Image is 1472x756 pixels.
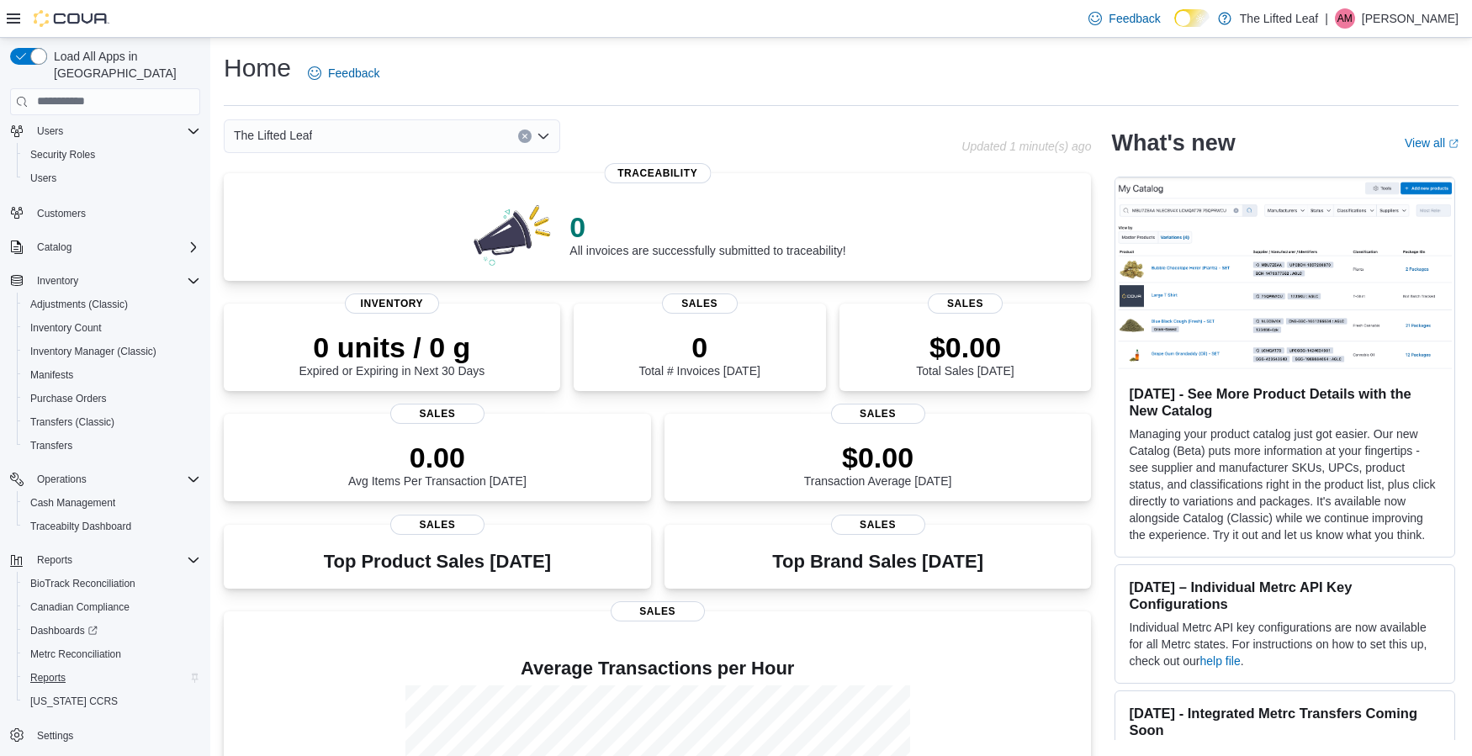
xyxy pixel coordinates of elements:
button: Operations [30,469,93,489]
div: Total # Invoices [DATE] [638,330,760,378]
p: Updated 1 minute(s) ago [961,140,1091,153]
a: Security Roles [24,145,102,165]
div: Expired or Expiring in Next 30 Days [299,330,484,378]
span: Adjustments (Classic) [24,294,200,315]
p: Individual Metrc API key configurations are now available for all Metrc states. For instructions ... [1129,619,1441,669]
h4: Average Transactions per Hour [237,658,1078,679]
span: [US_STATE] CCRS [30,695,118,708]
span: Feedback [1109,10,1160,27]
p: | [1325,8,1328,29]
p: 0 units / 0 g [299,330,484,364]
img: Cova [34,10,109,27]
span: Cash Management [24,493,200,513]
span: Settings [30,725,200,746]
button: Security Roles [17,143,207,167]
button: Transfers [17,434,207,457]
a: BioTrack Reconciliation [24,574,142,594]
div: Transaction Average [DATE] [804,441,952,488]
p: 0 [638,330,760,364]
button: Catalog [3,235,207,259]
h3: [DATE] - See More Product Details with the New Catalog [1129,385,1441,419]
a: Customers [30,204,93,224]
p: 0 [569,210,845,244]
span: Inventory Count [30,321,102,335]
button: Catalog [30,237,78,257]
span: Inventory [345,293,439,314]
h3: Top Product Sales [DATE] [324,552,551,572]
span: Purchase Orders [24,389,200,409]
span: Transfers (Classic) [30,415,114,429]
a: Canadian Compliance [24,597,136,617]
span: Inventory Manager (Classic) [30,345,156,358]
span: BioTrack Reconciliation [30,577,135,590]
div: All invoices are successfully submitted to traceability! [569,210,845,257]
a: Feedback [1082,2,1167,35]
span: Catalog [37,241,71,254]
h1: Home [224,51,291,85]
span: Security Roles [24,145,200,165]
span: Metrc Reconciliation [30,648,121,661]
span: Sales [662,293,738,314]
a: help file [1199,654,1240,668]
button: Reports [17,666,207,690]
button: Purchase Orders [17,387,207,410]
span: Washington CCRS [24,691,200,711]
img: 0 [469,200,557,267]
button: Inventory [3,269,207,293]
a: Reports [24,668,72,688]
span: Customers [30,202,200,223]
button: Clear input [518,130,532,143]
button: Adjustments (Classic) [17,293,207,316]
span: Inventory Count [24,318,200,338]
span: The Lifted Leaf [234,125,312,145]
a: [US_STATE] CCRS [24,691,124,711]
a: Metrc Reconciliation [24,644,128,664]
p: [PERSON_NAME] [1362,8,1459,29]
button: Metrc Reconciliation [17,642,207,666]
a: Inventory Manager (Classic) [24,341,163,362]
button: Users [30,121,70,141]
span: Metrc Reconciliation [24,644,200,664]
h2: What's new [1111,130,1235,156]
span: Dashboards [24,621,200,641]
a: View allExternal link [1405,136,1459,150]
a: Dashboards [17,619,207,642]
span: Reports [30,550,200,570]
span: Purchase Orders [30,392,107,405]
a: Settings [30,726,80,746]
span: BioTrack Reconciliation [24,574,200,594]
span: Dashboards [30,624,98,637]
span: Sales [831,515,925,535]
span: Inventory [37,274,78,288]
a: Inventory Count [24,318,109,338]
span: Traceabilty Dashboard [30,520,131,533]
p: 0.00 [348,441,527,474]
button: Settings [3,723,207,748]
a: Transfers (Classic) [24,412,121,432]
button: Reports [30,550,79,570]
span: Canadian Compliance [30,600,130,614]
button: Open list of options [537,130,550,143]
div: Ashley Mosby [1335,8,1355,29]
span: Sales [831,404,925,424]
a: Traceabilty Dashboard [24,516,138,537]
button: Operations [3,468,207,491]
p: The Lifted Leaf [1240,8,1318,29]
span: Adjustments (Classic) [30,298,128,311]
span: Cash Management [30,496,115,510]
svg: External link [1448,139,1459,149]
a: Cash Management [24,493,122,513]
button: Reports [3,548,207,572]
a: Adjustments (Classic) [24,294,135,315]
button: Canadian Compliance [17,595,207,619]
button: Traceabilty Dashboard [17,515,207,538]
span: Users [30,121,200,141]
button: Transfers (Classic) [17,410,207,434]
button: Inventory Count [17,316,207,340]
span: Security Roles [30,148,95,161]
a: Feedback [301,56,386,90]
span: Sales [390,404,484,424]
button: Inventory [30,271,85,291]
div: Total Sales [DATE] [916,330,1014,378]
span: Users [37,124,63,138]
